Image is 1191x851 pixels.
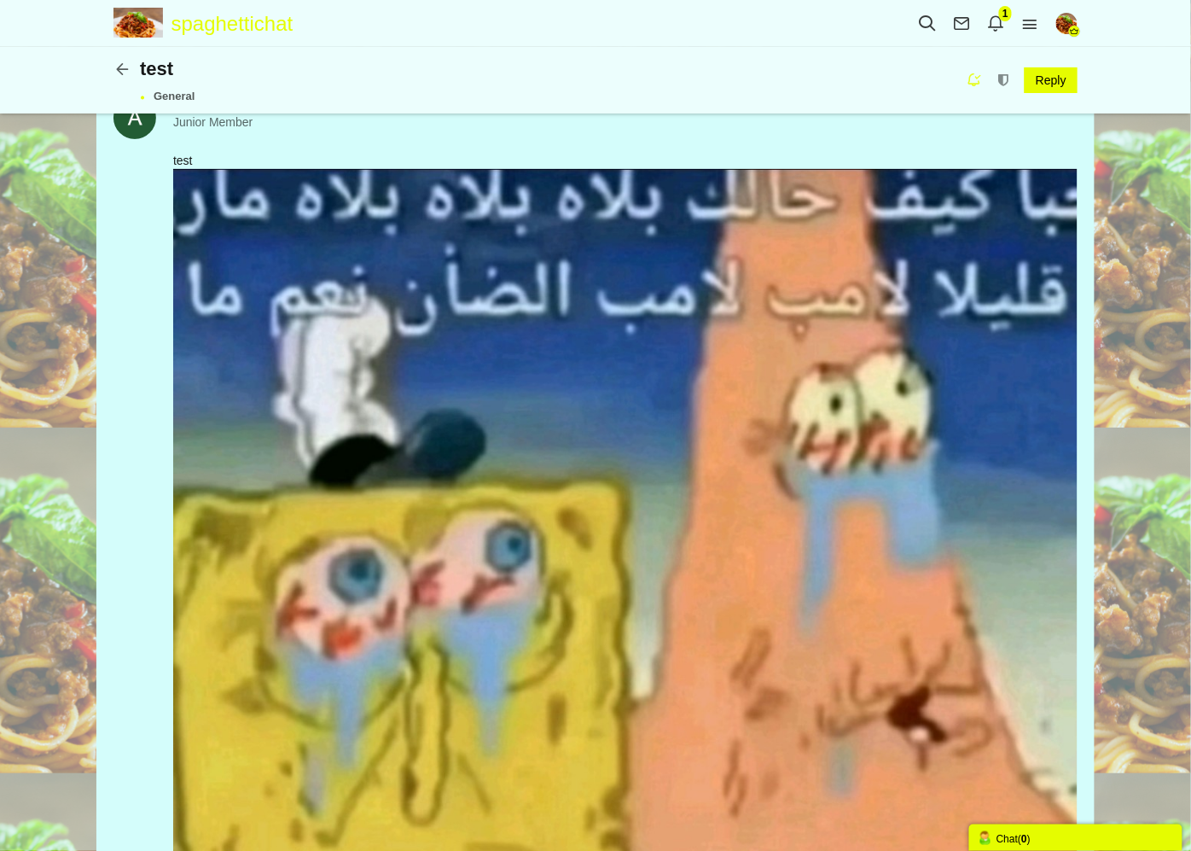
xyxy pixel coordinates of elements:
[173,114,907,131] em: Junior Member
[113,9,171,38] img: 211111111.png
[154,90,195,102] a: General
[979,13,1014,36] a: 1
[1021,833,1027,845] strong: 0
[171,4,306,43] span: spaghettichat
[113,4,305,43] a: spaghettichat
[1056,13,1078,34] img: 211111111.png
[978,829,1174,847] div: Chat
[1018,833,1031,845] span: ( )
[1025,67,1078,94] a: Reply
[113,96,156,139] img: gAeIxuQAAAABJRU5ErkJggg==
[140,55,177,82] span: test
